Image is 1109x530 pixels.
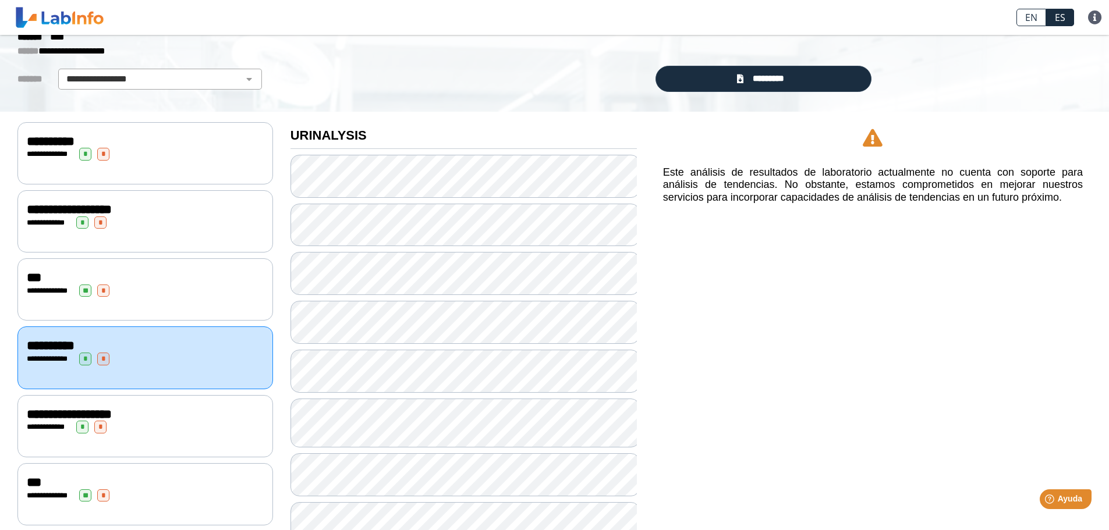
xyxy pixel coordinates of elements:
a: ES [1046,9,1074,26]
b: URINALYSIS [290,128,367,143]
a: EN [1016,9,1046,26]
iframe: Help widget launcher [1005,485,1096,517]
h5: Este análisis de resultados de laboratorio actualmente no cuenta con soporte para análisis de ten... [663,166,1083,204]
